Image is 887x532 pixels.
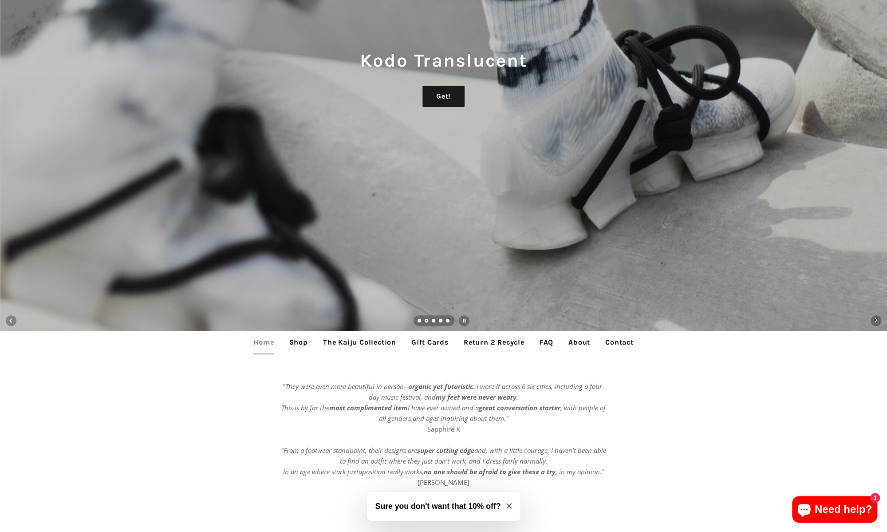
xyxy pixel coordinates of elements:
a: Slide 2, current [425,319,429,324]
em: "They were even more beautiful in person-- [283,382,408,391]
em: . I wore it across 6 six cities, including a four-day music festival, and [369,382,604,401]
inbox-online-store-chat: Shopify online store chat [789,496,880,525]
button: Next slide [866,311,886,330]
a: Load slide 4 [439,319,443,324]
a: Shop [283,331,315,353]
strong: great conversation starter [479,403,560,412]
a: Get! [422,86,465,107]
a: Load slide 5 [446,319,450,324]
a: Load slide 1 [418,319,422,324]
strong: no one should be afraid to give these a try [424,467,556,476]
a: Gift Cards [405,331,455,353]
button: Pause slideshow [454,311,474,330]
p: Sapphire K [PERSON_NAME] [280,381,608,509]
a: Load slide 3 [432,319,436,324]
strong: most complimented item [329,403,408,412]
em: I have ever owned and a [408,403,479,412]
h1: Kodo Translucent [9,48,878,73]
a: The Kaiju Collection [316,331,403,353]
a: About [562,331,597,353]
a: Return 2 Recycle [457,331,531,353]
strong: my feet were never weary [436,393,516,401]
em: , in my opinion." [556,467,604,476]
a: Home [247,331,280,353]
em: "From a footwear standpoint, their designs are [281,446,417,455]
a: FAQ [533,331,560,353]
a: Contact [599,331,640,353]
strong: super cutting edge [417,446,474,455]
em: and, with a little courage, I haven’t been able to find an outfit where they just don’t work, and... [283,446,607,476]
strong: organic yet futuristic [408,382,473,391]
button: Previous slide [1,311,21,330]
